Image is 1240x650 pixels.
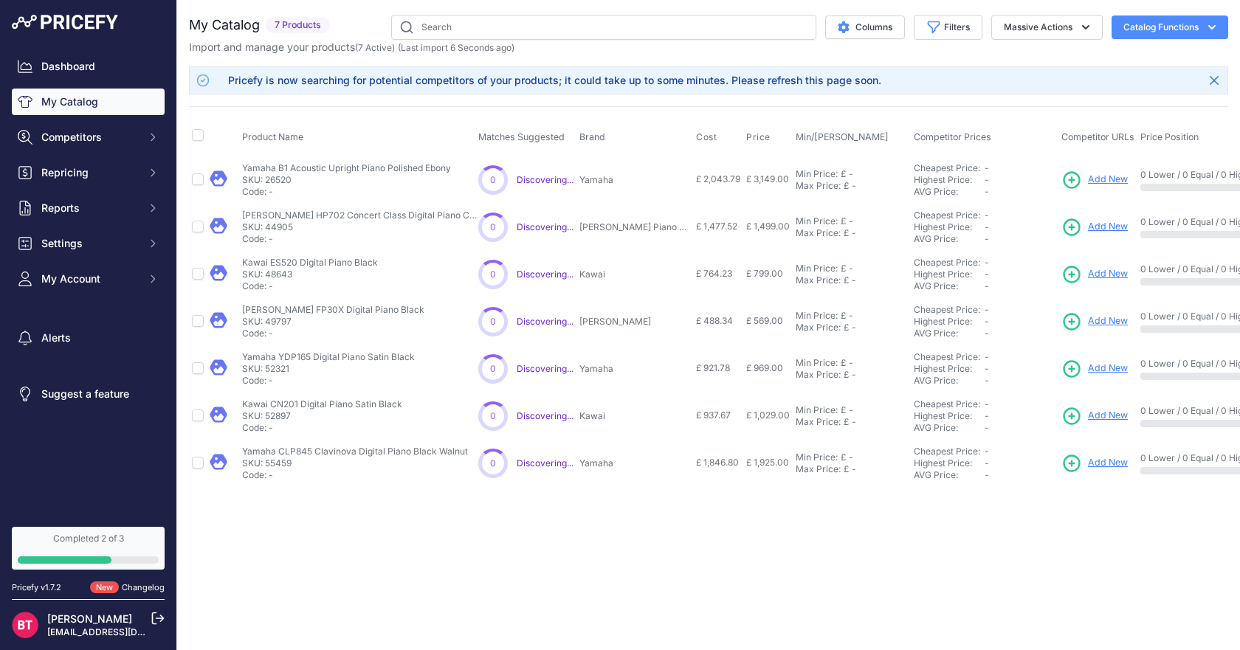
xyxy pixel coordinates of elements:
a: Suggest a feature [12,381,165,407]
span: £ 799.00 [746,268,783,279]
span: - [985,162,989,173]
div: - [849,416,856,428]
p: Code: - [242,469,468,481]
button: Repricing [12,159,165,186]
button: Competitors [12,124,165,151]
div: Min Price: [796,452,838,463]
span: Competitors [41,130,138,145]
p: SKU: 48643 [242,269,378,280]
div: - [846,357,853,369]
div: AVG Price: [914,233,985,245]
p: [PERSON_NAME] HP702 Concert Class Digital Piano Charcoal Black [242,210,478,221]
a: Changelog [122,582,165,592]
span: £ 764.23 [696,268,732,279]
span: £ 1,499.00 [746,221,790,232]
span: 0 [490,174,496,186]
div: - [846,168,853,180]
span: - [985,469,989,480]
div: £ [841,404,846,416]
div: AVG Price: [914,422,985,434]
p: Kawai [579,269,690,280]
span: 0 [490,269,496,280]
a: Add New [1061,453,1128,474]
a: My Catalog [12,89,165,115]
span: Settings [41,236,138,251]
input: Search [391,15,816,40]
div: £ [841,168,846,180]
div: Min Price: [796,310,838,322]
span: - [985,375,989,386]
button: Price [746,131,774,143]
div: £ [841,452,846,463]
a: Add New [1061,217,1128,238]
p: Code: - [242,328,424,339]
span: - [985,210,989,221]
span: 0 [490,363,496,375]
span: - [985,422,989,433]
span: Brand [579,131,605,142]
a: Discovering... [517,316,573,327]
nav: Sidebar [12,53,165,509]
span: Competitor URLs [1061,131,1134,142]
a: Cheapest Price: [914,304,980,315]
button: My Account [12,266,165,292]
span: 0 [490,221,496,233]
p: Code: - [242,280,378,292]
button: Reports [12,195,165,221]
div: AVG Price: [914,186,985,198]
div: £ [844,274,849,286]
button: Cost [696,131,720,143]
div: Highest Price: [914,221,985,233]
span: My Account [41,272,138,286]
div: - [846,310,853,322]
p: Yamaha [579,174,690,186]
div: Highest Price: [914,269,985,280]
a: Discovering... [517,363,573,374]
span: 0 [490,410,496,422]
h2: My Catalog [189,15,260,35]
span: - [985,316,989,327]
div: £ [841,215,846,227]
div: - [846,404,853,416]
p: [PERSON_NAME] FP30X Digital Piano Black [242,304,424,316]
a: Cheapest Price: [914,446,980,457]
span: Add New [1088,409,1128,423]
a: Completed 2 of 3 [12,527,165,570]
div: - [849,180,856,192]
div: Highest Price: [914,174,985,186]
span: Add New [1088,220,1128,234]
a: Cheapest Price: [914,351,980,362]
a: Cheapest Price: [914,162,980,173]
a: Discovering... [517,410,573,421]
span: - [985,351,989,362]
div: £ [844,227,849,239]
span: Matches Suggested [478,131,565,142]
a: Discovering... [517,269,573,280]
span: ( ) [355,42,395,53]
p: [PERSON_NAME] Piano Store [579,221,690,233]
span: - [985,257,989,268]
div: £ [844,369,849,381]
a: Cheapest Price: [914,257,980,268]
div: £ [841,310,846,322]
span: - [985,398,989,409]
span: Discovering... [517,221,573,232]
span: £ 1,846.80 [696,457,739,468]
p: Kawai CN201 Digital Piano Satin Black [242,398,402,410]
p: Code: - [242,422,402,434]
div: - [849,227,856,239]
p: Yamaha YDP165 Digital Piano Satin Black [242,351,415,363]
span: - [985,446,989,457]
span: £ 488.34 [696,315,733,326]
p: Import and manage your products [189,40,514,55]
button: Columns [825,15,905,39]
a: Add New [1061,170,1128,190]
p: SKU: 52321 [242,363,415,375]
span: £ 1,477.52 [696,221,737,232]
button: Close [1202,69,1226,92]
div: Max Price: [796,369,841,381]
div: AVG Price: [914,469,985,481]
p: SKU: 55459 [242,457,468,469]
